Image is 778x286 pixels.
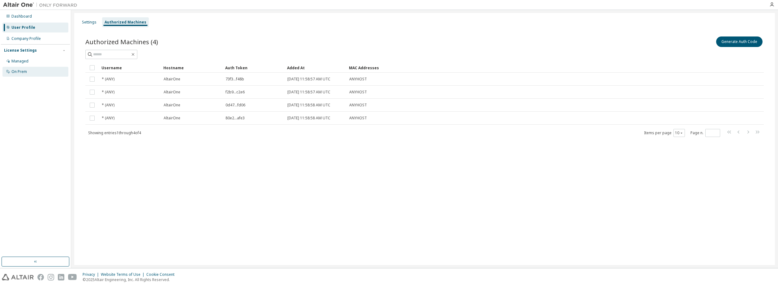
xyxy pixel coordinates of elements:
[11,69,27,74] div: On Prem
[83,277,178,282] p: © 2025 Altair Engineering, Inc. All Rights Reserved.
[287,63,344,73] div: Added At
[3,2,80,8] img: Altair One
[101,63,158,73] div: Username
[690,129,720,137] span: Page n.
[716,36,763,47] button: Generate Auth Code
[287,103,330,108] span: [DATE] 11:58:58 AM UTC
[88,130,141,135] span: Showing entries 1 through 4 of 4
[349,90,367,95] span: ANYHOST
[11,14,32,19] div: Dashboard
[68,274,77,280] img: youtube.svg
[82,20,97,25] div: Settings
[675,130,683,135] button: 10
[287,77,330,82] span: [DATE] 11:58:57 AM UTC
[349,63,699,73] div: MAC Addresses
[349,77,367,82] span: ANYHOST
[2,274,34,280] img: altair_logo.svg
[225,63,282,73] div: Auth Token
[102,90,114,95] span: * (ANY)
[163,63,220,73] div: Hostname
[226,116,245,121] span: 80e2...afe3
[11,36,41,41] div: Company Profile
[164,90,180,95] span: AltairOne
[37,274,44,280] img: facebook.svg
[164,116,180,121] span: AltairOne
[226,90,245,95] span: f2b9...c2e6
[349,116,367,121] span: ANYHOST
[11,25,35,30] div: User Profile
[102,103,114,108] span: * (ANY)
[48,274,54,280] img: instagram.svg
[11,59,28,64] div: Managed
[102,116,114,121] span: * (ANY)
[164,103,180,108] span: AltairOne
[146,272,178,277] div: Cookie Consent
[105,20,146,25] div: Authorized Machines
[349,103,367,108] span: ANYHOST
[287,90,330,95] span: [DATE] 11:58:57 AM UTC
[226,103,245,108] span: 0d47...fd06
[85,37,158,46] span: Authorized Machines (4)
[287,116,330,121] span: [DATE] 11:58:58 AM UTC
[102,77,114,82] span: * (ANY)
[101,272,146,277] div: Website Terms of Use
[644,129,685,137] span: Items per page
[83,272,101,277] div: Privacy
[58,274,64,280] img: linkedin.svg
[226,77,244,82] span: 73f3...f48b
[164,77,180,82] span: AltairOne
[4,48,37,53] div: License Settings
